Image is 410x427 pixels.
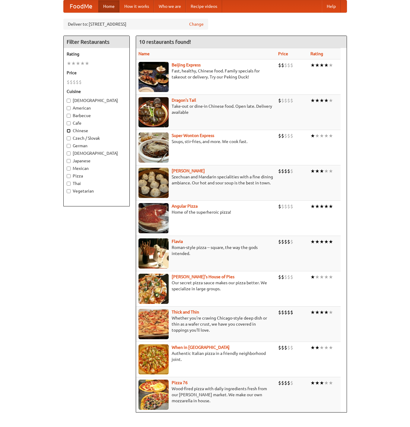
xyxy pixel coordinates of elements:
[315,62,319,69] li: ★
[67,135,126,141] label: Czech / Slovak
[138,238,169,269] img: flavia.jpg
[138,244,274,257] p: Roman-style pizza -- square, the way the gods intended.
[278,97,281,104] li: $
[80,60,85,67] li: ★
[67,70,126,76] h5: Price
[329,309,333,316] li: ★
[67,113,126,119] label: Barbecue
[67,60,71,67] li: ★
[67,151,71,155] input: [DEMOGRAPHIC_DATA]
[172,274,234,279] a: [PERSON_NAME]'s House of Pies
[310,203,315,210] li: ★
[138,51,150,56] a: Name
[67,105,126,111] label: American
[281,203,284,210] li: $
[329,344,333,351] li: ★
[287,168,290,174] li: $
[290,309,293,316] li: $
[310,274,315,280] li: ★
[319,380,324,386] li: ★
[287,309,290,316] li: $
[324,344,329,351] li: ★
[315,203,319,210] li: ★
[329,238,333,245] li: ★
[329,132,333,139] li: ★
[319,203,324,210] li: ★
[284,238,287,245] li: $
[290,97,293,104] li: $
[284,344,287,351] li: $
[67,158,126,164] label: Japanese
[67,167,71,170] input: Mexican
[319,168,324,174] li: ★
[98,0,119,12] a: Home
[278,238,281,245] li: $
[278,203,281,210] li: $
[278,51,288,56] a: Price
[138,309,169,339] img: thick.jpg
[278,309,281,316] li: $
[172,239,183,244] b: Flavia
[138,168,169,198] img: shandong.jpg
[67,173,126,179] label: Pizza
[315,380,319,386] li: ★
[287,62,290,69] li: $
[324,132,329,139] li: ★
[315,132,319,139] li: ★
[138,132,169,163] img: superwonton.jpg
[290,238,293,245] li: $
[278,132,281,139] li: $
[138,350,274,362] p: Authentic Italian pizza in a friendly neighborhood joint.
[310,309,315,316] li: ★
[281,344,284,351] li: $
[70,79,73,85] li: $
[64,36,129,48] h4: Filter Restaurants
[324,168,329,174] li: ★
[67,121,71,125] input: Cafe
[281,168,284,174] li: $
[284,132,287,139] li: $
[315,309,319,316] li: ★
[138,68,274,80] p: Fast, healthy, Chinese food. Family specials for takeout or delivery. Try our Peking Duck!
[329,203,333,210] li: ★
[287,274,290,280] li: $
[67,136,71,140] input: Czech / Slovak
[290,203,293,210] li: $
[172,133,214,138] a: Super Wonton Express
[319,97,324,104] li: ★
[329,62,333,69] li: ★
[315,97,319,104] li: ★
[319,274,324,280] li: ★
[278,62,281,69] li: $
[290,380,293,386] li: $
[138,97,169,127] img: dragon.jpg
[172,345,230,350] b: When in [GEOGRAPHIC_DATA]
[138,203,169,233] img: angular.jpg
[138,209,274,215] p: Home of the superheroic pizza!
[172,380,188,385] a: Pizza 76
[73,79,76,85] li: $
[79,79,82,85] li: $
[67,51,126,57] h5: Rating
[67,182,71,186] input: Thai
[281,274,284,280] li: $
[67,99,71,103] input: [DEMOGRAPHIC_DATA]
[67,88,126,94] h5: Cuisine
[67,143,126,149] label: German
[278,344,281,351] li: $
[315,168,319,174] li: ★
[290,132,293,139] li: $
[278,380,281,386] li: $
[281,62,284,69] li: $
[324,62,329,69] li: ★
[290,62,293,69] li: $
[278,274,281,280] li: $
[315,238,319,245] li: ★
[138,380,169,410] img: pizza76.jpg
[329,168,333,174] li: ★
[284,168,287,174] li: $
[172,168,205,173] a: [PERSON_NAME]
[319,132,324,139] li: ★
